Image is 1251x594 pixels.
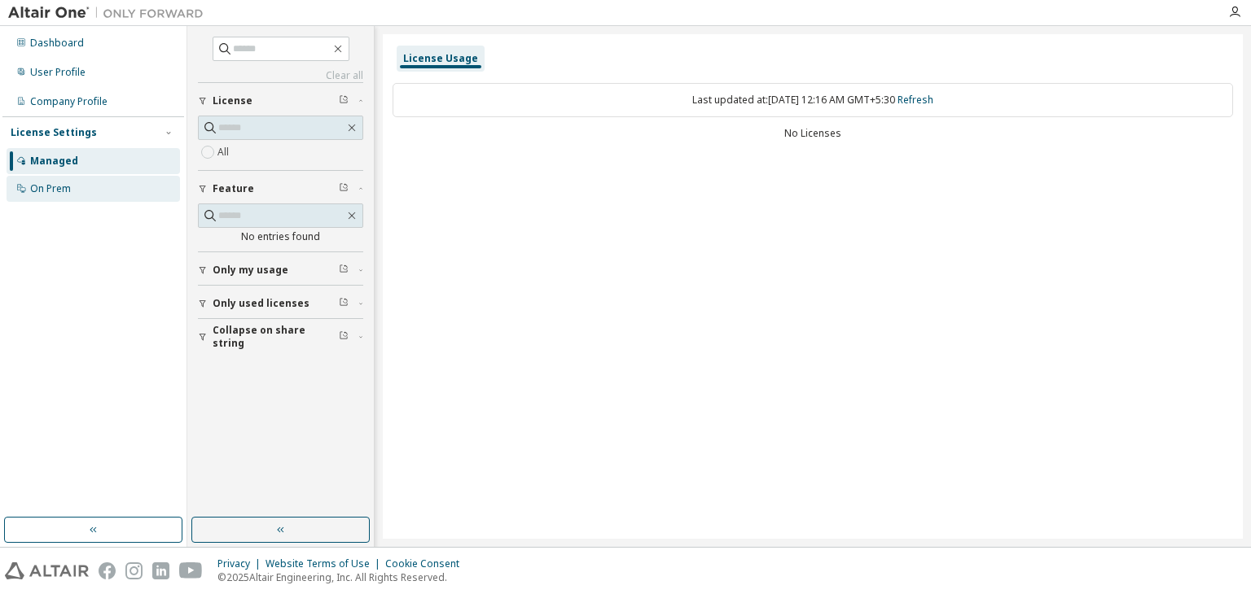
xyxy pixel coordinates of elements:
div: Company Profile [30,95,108,108]
div: License Settings [11,126,97,139]
span: Only used licenses [213,297,309,310]
div: No entries found [198,230,363,243]
img: altair_logo.svg [5,562,89,579]
button: Only my usage [198,252,363,288]
div: Last updated at: [DATE] 12:16 AM GMT+5:30 [393,83,1233,117]
div: Cookie Consent [385,557,469,570]
div: Dashboard [30,37,84,50]
p: © 2025 Altair Engineering, Inc. All Rights Reserved. [217,570,469,584]
span: Collapse on share string [213,324,339,350]
span: Clear filter [339,330,349,343]
a: Clear all [198,69,363,82]
img: facebook.svg [99,562,116,579]
span: Feature [213,182,254,195]
label: All [217,142,232,162]
button: Feature [198,171,363,207]
span: Clear filter [339,297,349,310]
a: Refresh [898,93,933,107]
span: Clear filter [339,182,349,195]
button: Collapse on share string [198,319,363,355]
div: Website Terms of Use [266,557,385,570]
div: License Usage [403,52,478,65]
span: Only my usage [213,264,288,277]
img: instagram.svg [125,562,143,579]
span: License [213,94,252,107]
span: Clear filter [339,264,349,277]
button: License [198,83,363,119]
div: No Licenses [393,127,1233,140]
span: Clear filter [339,94,349,107]
img: Altair One [8,5,212,21]
img: youtube.svg [179,562,203,579]
button: Only used licenses [198,286,363,321]
img: linkedin.svg [152,562,169,579]
div: On Prem [30,182,71,195]
div: Privacy [217,557,266,570]
div: User Profile [30,66,86,79]
div: Managed [30,155,78,168]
